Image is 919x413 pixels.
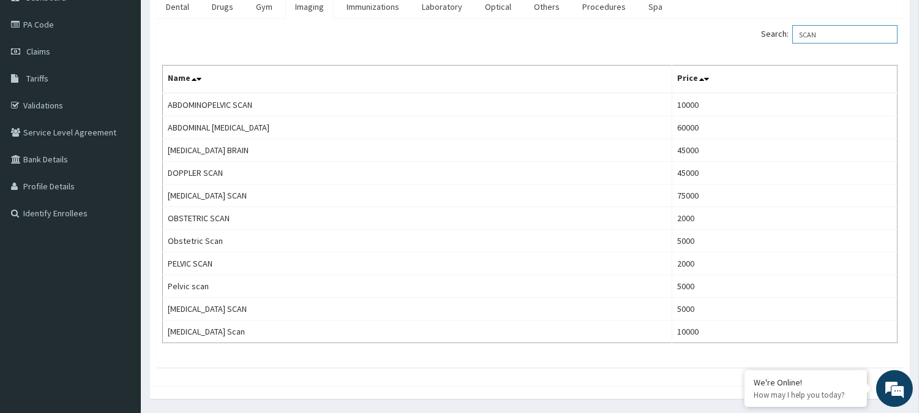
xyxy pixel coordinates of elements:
[23,61,50,92] img: d_794563401_company_1708531726252_794563401
[672,320,897,343] td: 10000
[672,275,897,298] td: 5000
[672,207,897,230] td: 2000
[672,66,897,94] th: Price
[672,116,897,139] td: 60000
[64,69,206,85] div: Chat with us now
[163,93,672,116] td: ABDOMINOPELVIC SCAN
[754,390,858,400] p: How may I help you today?
[163,66,672,94] th: Name
[672,298,897,320] td: 5000
[761,25,898,44] label: Search:
[26,73,48,84] span: Tariffs
[163,252,672,275] td: PELVIC SCAN
[672,162,897,184] td: 45000
[163,275,672,298] td: Pelvic scan
[672,230,897,252] td: 5000
[672,93,897,116] td: 10000
[672,184,897,207] td: 75000
[163,162,672,184] td: DOPPLER SCAN
[792,25,898,44] input: Search:
[71,127,169,251] span: We're online!
[6,279,233,322] textarea: Type your message and hit 'Enter'
[163,298,672,320] td: [MEDICAL_DATA] SCAN
[26,46,50,57] span: Claims
[672,139,897,162] td: 45000
[163,230,672,252] td: Obstetric Scan
[163,320,672,343] td: [MEDICAL_DATA] Scan
[163,207,672,230] td: OBSTETRIC SCAN
[163,184,672,207] td: [MEDICAL_DATA] SCAN
[163,116,672,139] td: ABDOMINAL [MEDICAL_DATA]
[201,6,230,36] div: Minimize live chat window
[754,377,858,388] div: We're Online!
[163,139,672,162] td: [MEDICAL_DATA] BRAIN
[672,252,897,275] td: 2000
